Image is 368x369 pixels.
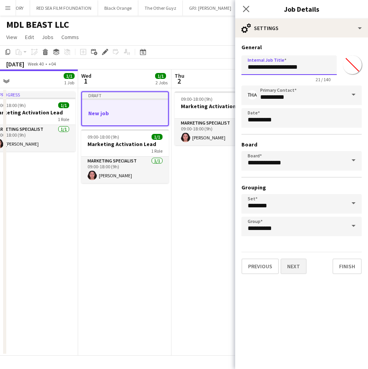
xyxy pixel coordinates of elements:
span: Jobs [42,34,54,41]
h1: MDL BEAST LLC [6,19,69,30]
span: Week 40 [26,61,45,67]
span: 1 Role [58,116,69,122]
div: Settings [235,19,368,37]
app-job-card: 09:00-18:00 (9h)1/1Marketing Activation Lead1 RoleMarketing Specialist1/109:00-18:00 (9h)[PERSON_... [81,129,169,183]
div: [DATE] [6,60,24,68]
div: 1 Job [64,80,74,86]
button: The Other Guyz [138,0,183,16]
span: 21 / 140 [309,77,337,82]
app-card-role: Marketing Specialist1/109:00-18:00 (9h)[PERSON_NAME] [175,119,262,145]
button: GPJ: [PERSON_NAME] [183,0,238,16]
button: RED SEA FILM FOUNDATION [30,0,98,16]
span: Wed [81,72,91,79]
button: Black Orange [98,0,138,16]
span: Edit [25,34,34,41]
span: 1/1 [64,73,75,79]
h3: New job [82,110,168,117]
h3: Marketing Activation Lead [175,103,262,110]
span: 1 Role [151,148,163,154]
span: 1 [80,77,91,86]
a: View [3,32,20,42]
div: Draft [82,92,168,98]
h3: Board [241,141,362,148]
div: 2 Jobs [155,80,168,86]
span: Comms [61,34,79,41]
h3: General [241,44,362,51]
h3: Grouping [241,184,362,191]
button: Previous [241,258,279,274]
a: Edit [22,32,37,42]
app-job-card: DraftNew job [81,91,169,126]
span: 1/1 [58,102,69,108]
span: 1/1 [155,73,166,79]
span: Thu [175,72,184,79]
span: 09:00-18:00 (9h) [181,96,213,102]
app-card-role: Marketing Specialist1/109:00-18:00 (9h)[PERSON_NAME] [81,157,169,183]
div: +04 [48,61,56,67]
button: Finish [332,258,362,274]
a: Comms [58,32,82,42]
a: Jobs [39,32,57,42]
h3: Marketing Activation Lead [81,141,169,148]
span: 2 [173,77,184,86]
app-job-card: 09:00-18:00 (9h)1/1Marketing Activation Lead1 RoleMarketing Specialist1/109:00-18:00 (9h)[PERSON_... [175,91,262,145]
span: 09:00-18:00 (9h) [88,134,119,140]
button: Next [280,258,307,274]
span: 1/1 [152,134,163,140]
h3: Job Details [235,4,368,14]
span: View [6,34,17,41]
